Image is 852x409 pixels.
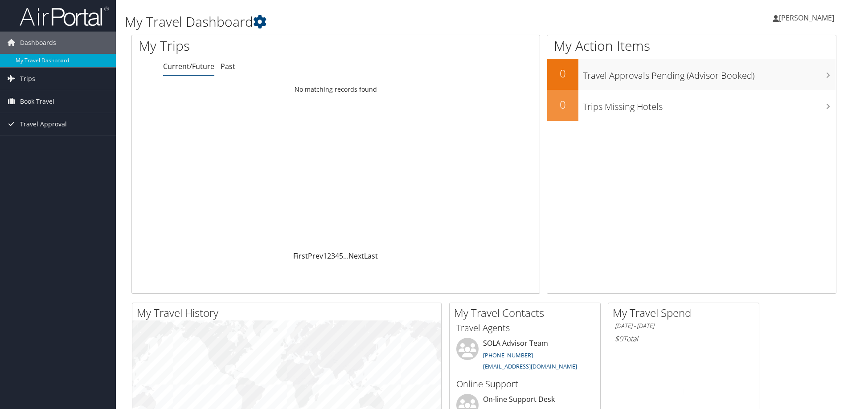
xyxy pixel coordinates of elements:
[364,251,378,261] a: Last
[547,66,578,81] h2: 0
[137,305,441,320] h2: My Travel History
[20,6,109,27] img: airportal-logo.png
[20,68,35,90] span: Trips
[20,113,67,135] span: Travel Approval
[20,32,56,54] span: Dashboards
[335,251,339,261] a: 4
[615,322,752,330] h6: [DATE] - [DATE]
[323,251,327,261] a: 1
[456,378,594,390] h3: Online Support
[327,251,331,261] a: 2
[547,97,578,112] h2: 0
[583,65,836,82] h3: Travel Approvals Pending (Advisor Booked)
[339,251,343,261] a: 5
[483,362,577,370] a: [EMAIL_ADDRESS][DOMAIN_NAME]
[773,4,843,31] a: [PERSON_NAME]
[583,96,836,113] h3: Trips Missing Hotels
[613,305,759,320] h2: My Travel Spend
[547,36,836,55] h1: My Action Items
[615,334,623,344] span: $0
[125,12,604,31] h1: My Travel Dashboard
[221,61,235,71] a: Past
[348,251,364,261] a: Next
[331,251,335,261] a: 3
[139,36,363,55] h1: My Trips
[779,13,834,23] span: [PERSON_NAME]
[454,305,600,320] h2: My Travel Contacts
[615,334,752,344] h6: Total
[132,81,540,97] td: No matching records found
[163,61,214,71] a: Current/Future
[547,59,836,90] a: 0Travel Approvals Pending (Advisor Booked)
[293,251,308,261] a: First
[547,90,836,121] a: 0Trips Missing Hotels
[343,251,348,261] span: …
[452,338,598,374] li: SOLA Advisor Team
[308,251,323,261] a: Prev
[456,322,594,334] h3: Travel Agents
[20,90,54,113] span: Book Travel
[483,351,533,359] a: [PHONE_NUMBER]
